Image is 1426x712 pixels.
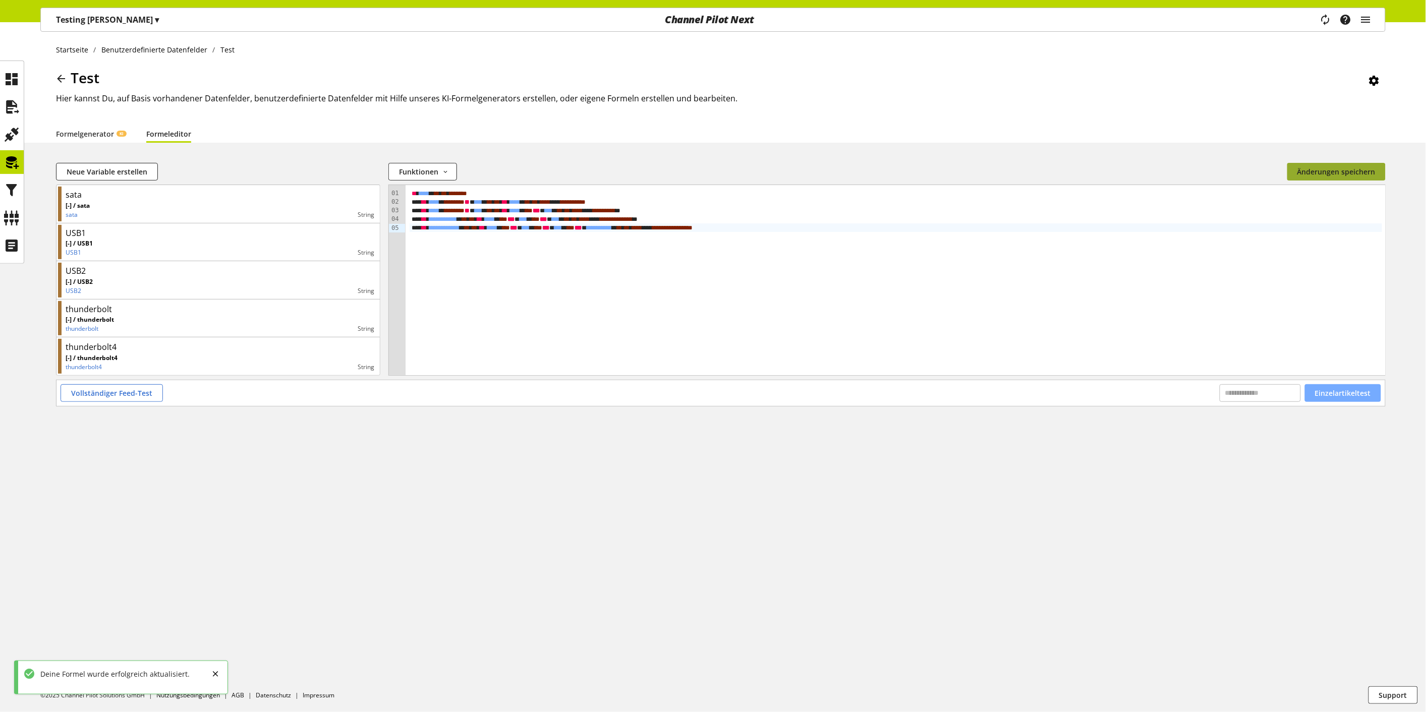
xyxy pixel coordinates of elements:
a: Impressum [303,691,334,699]
p: Testing [PERSON_NAME] [56,14,159,26]
li: ©2025 Channel Pilot Solutions GmbH [40,691,156,700]
p: USB2 [66,286,93,295]
p: [-] / USB1 [66,239,93,248]
span: ▾ [155,14,159,25]
div: 05 [389,224,401,232]
button: Vollständiger Feed-Test [61,384,163,402]
span: Änderungen speichern [1297,166,1376,177]
h2: Hier kannst Du, auf Basis vorhandener Datenfelder, benutzerdefinierte Datenfelder mit Hilfe unser... [56,92,1386,104]
span: Einzelartikeltest [1315,388,1371,398]
button: Funktionen [388,163,457,181]
p: thunderbolt [66,324,114,333]
div: USB2 [66,265,86,277]
a: Nutzungsbedingungen [156,691,220,699]
p: USB1 [66,248,93,257]
button: Neue Variable erstellen [56,163,158,181]
button: Einzelartikeltest [1305,384,1381,402]
a: FormelgeneratorKI [56,129,126,139]
div: USB1 [66,227,86,239]
div: String [93,286,374,295]
button: Änderungen speichern [1287,163,1386,181]
p: sata [66,210,90,219]
div: 02 [389,198,401,206]
a: Formeleditor [146,129,191,139]
span: Vollständiger Feed-Test [71,388,152,398]
p: [-] / sata [66,201,90,210]
button: Support [1368,686,1418,704]
div: String [93,248,374,257]
div: thunderbolt [66,303,112,315]
div: String [114,324,374,333]
div: sata [66,189,82,201]
div: String [118,363,374,372]
p: thunderbolt4 [66,363,118,372]
a: AGB [232,691,244,699]
div: 04 [389,215,401,223]
div: 01 [389,189,401,198]
p: [-] / thunderbolt [66,315,114,324]
span: Neue Variable erstellen [67,166,147,177]
span: Support [1379,690,1407,700]
a: Benutzerdefinierte Datenfelder [96,44,213,55]
span: KI [120,131,124,137]
a: Datenschutz [256,691,291,699]
p: [-] / thunderbolt4 [66,353,118,363]
nav: main navigation [40,8,1386,32]
div: thunderbolt4 [66,341,117,353]
div: 03 [389,206,401,215]
span: Test [71,68,99,87]
div: String [90,210,374,219]
span: Funktionen [399,166,438,177]
a: Startseite [56,44,94,55]
p: [-] / USB2 [66,277,93,286]
div: Deine Formel wurde erfolgreich aktualisiert. [35,669,190,679]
